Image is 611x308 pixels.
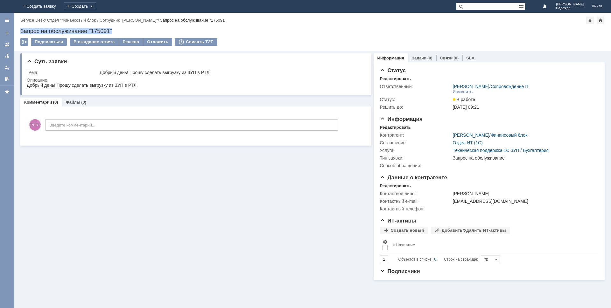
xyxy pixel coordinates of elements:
span: В работе [453,97,475,102]
span: Данные о контрагенте [380,175,447,181]
span: Статус [380,67,406,73]
span: Суть заявки [27,58,67,65]
a: Мои заявки [2,62,12,72]
div: Контактный телефон: [380,206,452,211]
div: / [20,18,47,23]
span: Настройки [383,239,388,244]
div: 0 [434,256,436,263]
div: Создать [64,3,96,10]
div: Ответственный: [380,84,452,89]
div: / [47,18,100,23]
a: Техническая поддержка 1С ЗУП / Бухгалтерия [453,148,549,153]
div: / [100,18,160,23]
span: [PERSON_NAME] [556,3,584,6]
span: [DATE] 09:21 [453,105,479,110]
div: Название [396,243,415,247]
a: [PERSON_NAME] [453,133,489,138]
a: Связи [440,56,453,60]
a: Файлы [66,100,80,105]
a: Отдел "Финансовый блок" [47,18,97,23]
div: Контрагент: [380,133,452,138]
div: Описание: [27,78,362,83]
span: Информация [380,116,423,122]
span: Расширенный поиск [519,3,525,9]
div: / [453,84,529,89]
div: (0) [427,56,432,60]
a: Задачи [412,56,426,60]
span: [PERSON_NAME] [29,119,41,131]
div: / [453,133,528,138]
a: Сотрудник "[PERSON_NAME]" [100,18,158,23]
a: Сопровождение IT [491,84,529,89]
div: Способ обращения: [380,163,452,168]
div: [EMAIL_ADDRESS][DOMAIN_NAME] [453,199,595,204]
a: Комментарии [24,100,52,105]
div: Контактное лицо: [380,191,452,196]
a: SLA [466,56,474,60]
div: Запрос на обслуживание "175091" [20,28,605,34]
div: Услуга: [380,148,452,153]
div: Статус: [380,97,452,102]
div: Редактировать [380,76,411,81]
a: Заявки в моей ответственности [2,51,12,61]
div: Запрос на обслуживание [453,155,595,161]
a: Отдел ИТ (1С) [453,140,483,145]
div: [PERSON_NAME] [453,191,595,196]
div: (0) [453,56,459,60]
div: Работа с массовостью [20,38,28,46]
span: Объектов в списке: [398,257,432,262]
div: Тип заявки: [380,155,452,161]
div: (0) [53,100,58,105]
a: Заявки на командах [2,39,12,50]
div: Сделать домашней страницей [597,17,604,24]
th: Название [390,237,593,253]
div: Запрос на обслуживание "175091" [160,18,226,23]
a: [PERSON_NAME] [453,84,489,89]
div: Добавить в избранное [586,17,594,24]
span: ИТ-активы [380,218,416,224]
div: Тема: [27,70,98,75]
a: Финансовый блок [491,133,528,138]
div: Соглашение: [380,140,452,145]
span: Подписчики [380,268,420,274]
div: Редактировать [380,183,411,188]
a: Мои согласования [2,74,12,84]
a: Service Desk [20,18,45,23]
div: Добрый день! Прошу сделать выгрузку из ЗУП в РТЛ. [100,70,361,75]
a: Информация [377,56,404,60]
div: Решить до: [380,105,452,110]
div: Изменить [453,89,473,94]
a: Создать заявку [2,28,12,38]
div: (0) [81,100,86,105]
div: Редактировать [380,125,411,130]
i: Строк на странице: [398,256,478,263]
div: Контактный e-mail: [380,199,452,204]
span: Надежда [556,6,584,10]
